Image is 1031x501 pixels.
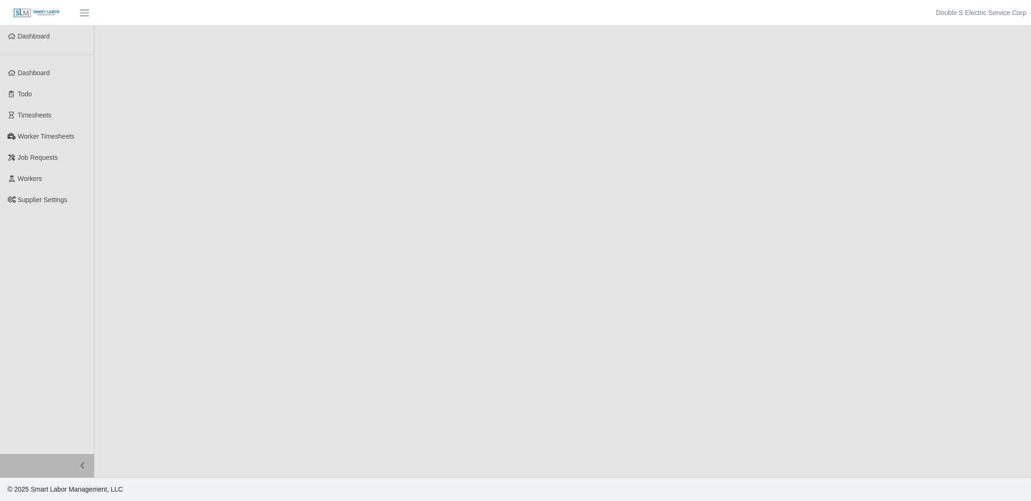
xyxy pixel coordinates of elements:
[936,8,1026,18] a: Double S Electric Service Corp
[18,111,52,119] span: Timesheets
[18,69,50,77] span: Dashboard
[13,8,60,18] img: SLM Logo
[8,485,123,493] span: © 2025 Smart Labor Management, LLC
[18,175,42,182] span: Workers
[18,90,32,98] span: Todo
[18,32,50,40] span: Dashboard
[18,133,74,140] span: Worker Timesheets
[18,196,68,204] span: Supplier Settings
[18,154,58,161] span: Job Requests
